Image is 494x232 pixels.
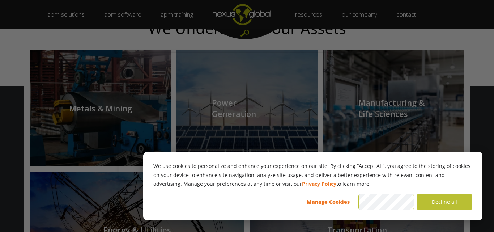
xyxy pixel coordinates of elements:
[119,53,376,180] iframe: Popup CTA
[300,194,356,210] button: Manage Cookies
[417,194,472,210] button: Decline all
[358,194,414,210] button: Accept all
[302,180,336,189] a: Privacy Policy
[153,162,472,189] p: We use cookies to personalize and enhance your experience on our site. By clicking “Accept All”, ...
[143,152,482,220] div: Cookie banner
